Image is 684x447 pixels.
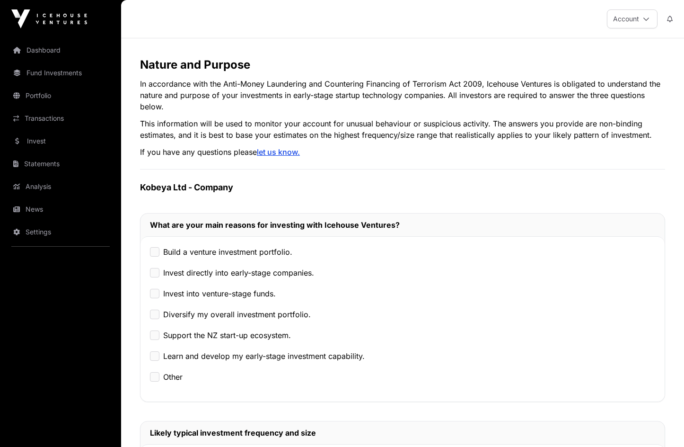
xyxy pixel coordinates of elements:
[11,9,87,28] img: Icehouse Ventures Logo
[140,78,665,112] p: In accordance with the Anti-Money Laundering and Countering Financing of Terrorism Act 2009, Iceh...
[150,427,655,438] h2: Likely typical investment frequency and size
[8,108,114,129] a: Transactions
[140,118,665,141] p: This information will be used to monitor your account for unusual behaviour or suspicious activit...
[140,181,665,194] h3: Kobeya Ltd - Company
[8,153,114,174] a: Statements
[163,330,291,341] label: Support the NZ start-up ecosystem.
[8,176,114,197] a: Analysis
[140,146,665,158] p: If you have any questions please
[8,199,114,220] a: News
[257,147,300,157] a: let us know.
[8,40,114,61] a: Dashboard
[637,402,684,447] iframe: Chat Widget
[163,350,365,362] label: Learn and develop my early-stage investment capability.
[163,288,276,299] label: Invest into venture-stage funds.
[163,371,183,383] label: Other
[8,131,114,152] a: Invest
[150,219,655,231] h2: What are your main reasons for investing with Icehouse Ventures?
[8,63,114,83] a: Fund Investments
[163,267,314,278] label: Invest directly into early-stage companies.
[607,9,658,28] button: Account
[140,57,665,72] h2: Nature and Purpose
[163,246,292,258] label: Build a venture investment portfolio.
[163,309,311,320] label: Diversify my overall investment portfolio.
[8,85,114,106] a: Portfolio
[8,222,114,242] a: Settings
